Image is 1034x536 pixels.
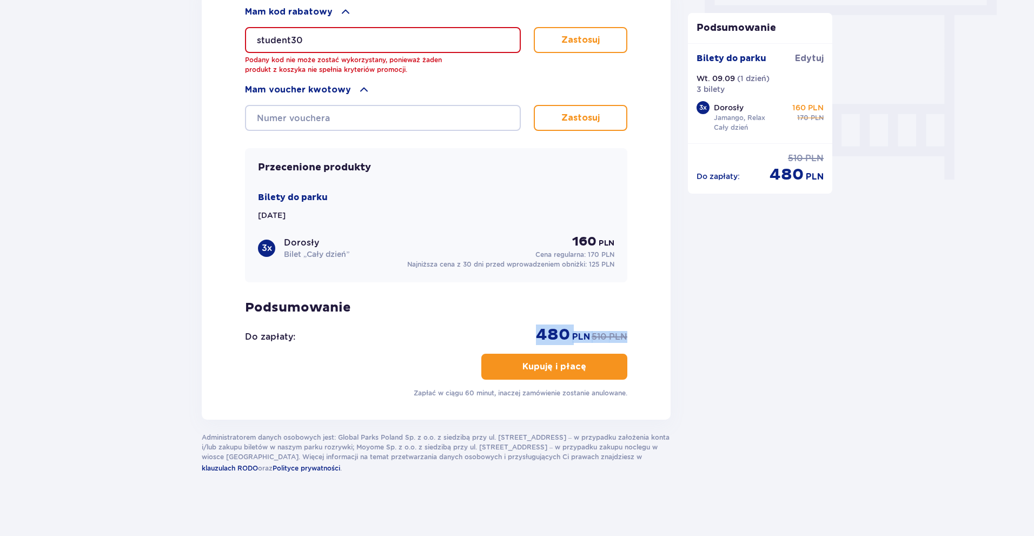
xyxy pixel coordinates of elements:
[522,361,586,373] p: Kupuję i płacę
[697,84,725,95] p: 3 bilety
[258,210,286,221] p: [DATE]
[245,331,295,343] p: Do zapłaty :
[407,260,614,269] p: Najniższa cena z 30 dni przed wprowadzeniem obniżki:
[561,34,600,46] p: Zastosuj
[572,331,590,343] p: PLN
[245,105,521,131] input: Numer vouchera
[534,27,627,53] button: Zastosuj
[697,101,710,114] div: 3 x
[245,300,627,316] p: Podsumowanie
[714,102,744,113] p: Dorosły
[688,22,833,35] p: Podsumowanie
[599,238,614,249] p: PLN
[714,113,765,123] p: Jamango, Relax
[795,52,824,64] a: Edytuj
[202,464,258,472] span: klauzulach RODO
[788,153,803,164] p: 510
[805,153,824,164] p: PLN
[588,250,614,259] span: 170 PLN
[481,354,627,380] button: Kupuję i płacę
[536,325,570,345] p: 480
[258,240,275,257] div: 3 x
[561,112,600,124] p: Zastosuj
[697,73,735,84] p: Wt. 09.09
[589,260,614,268] span: 125 PLN
[273,464,340,472] span: Polityce prywatności
[245,6,333,18] p: Mam kod rabatowy
[284,237,319,249] p: Dorosły
[806,171,824,183] p: PLN
[737,73,770,84] p: ( 1 dzień )
[697,171,740,182] p: Do zapłaty :
[770,164,804,185] p: 480
[258,191,328,203] p: Bilety do parku
[273,462,340,474] a: Polityce prywatności
[535,250,614,260] p: Cena regularna:
[797,113,808,123] p: 170
[258,161,371,174] p: Przecenione produkty
[609,331,627,343] p: PLN
[202,462,258,474] a: klauzulach RODO
[714,123,748,133] p: Cały dzień
[245,27,521,53] input: Kod rabatowy
[592,331,607,343] p: 510
[414,388,627,398] p: Zapłać w ciągu 60 minut, inaczej zamówienie zostanie anulowane.
[245,84,351,96] p: Mam voucher kwotowy
[202,433,671,474] p: Administratorem danych osobowych jest: Global Parks Poland Sp. z o.o. z siedzibą przy ul. [STREET...
[245,55,445,75] p: Podany kod nie może zostać wykorzystany, ponieważ żaden produkt z koszyka nie spełnia kryteriów p...
[572,234,596,250] p: 160
[284,249,349,260] p: Bilet „Cały dzień”
[697,52,766,64] p: Bilety do parku
[792,102,824,113] p: 160 PLN
[811,113,824,123] p: PLN
[534,105,627,131] button: Zastosuj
